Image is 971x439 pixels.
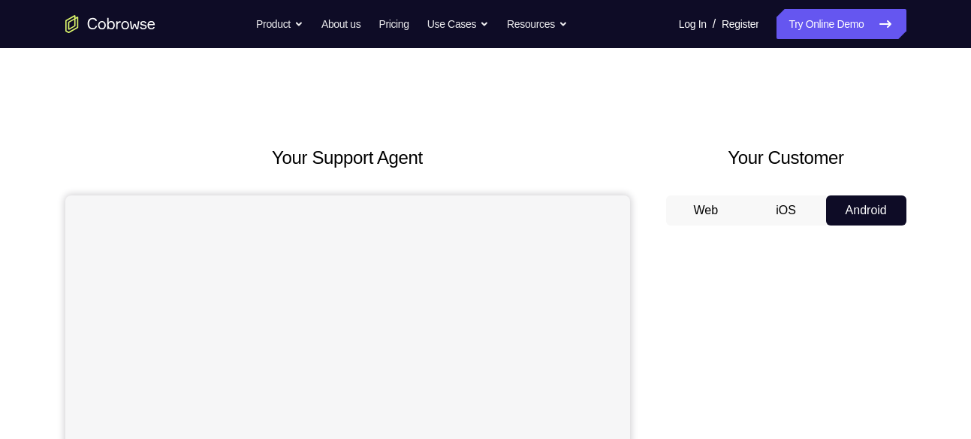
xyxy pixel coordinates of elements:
button: Android [826,195,906,226]
h2: Your Customer [666,144,906,171]
button: Use Cases [427,9,489,39]
button: Product [256,9,303,39]
a: Pricing [378,9,409,39]
span: / [713,15,716,33]
a: Log In [679,9,707,39]
a: About us [321,9,360,39]
a: Go to the home page [65,15,155,33]
button: Resources [507,9,568,39]
a: Register [722,9,758,39]
h2: Your Support Agent [65,144,630,171]
button: iOS [746,195,826,226]
button: Web [666,195,746,226]
a: Try Online Demo [776,9,906,39]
